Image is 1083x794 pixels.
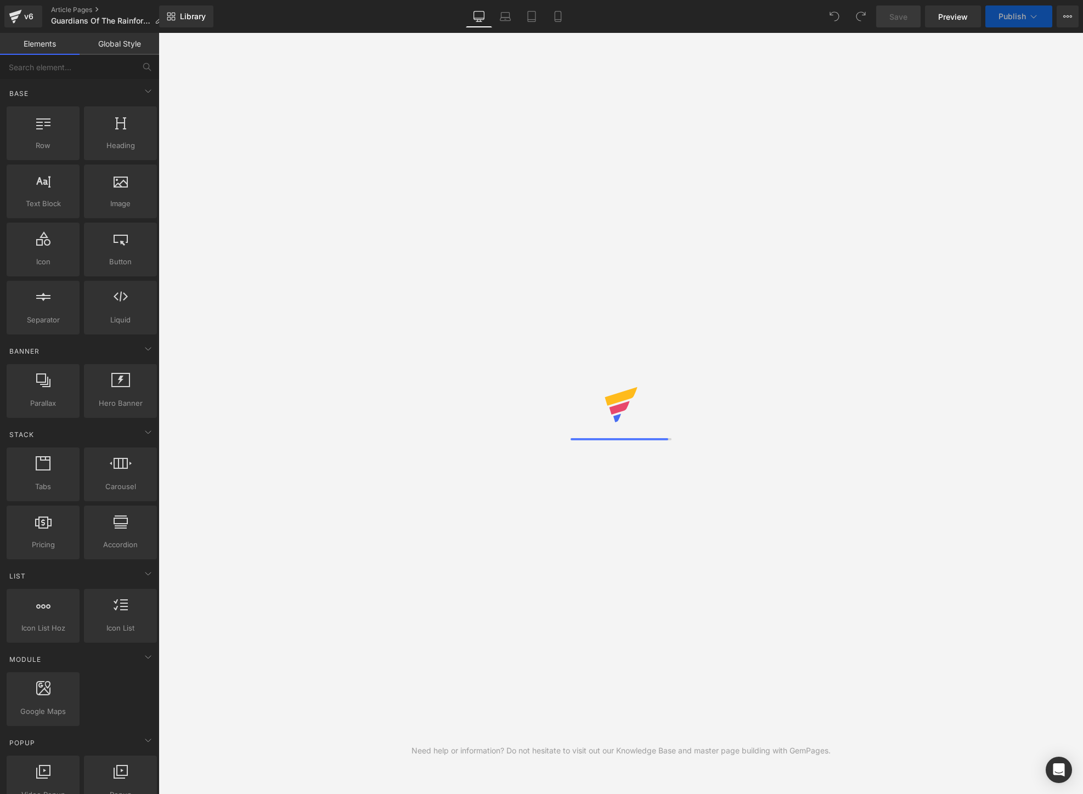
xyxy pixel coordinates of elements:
span: Image [87,198,154,209]
a: Tablet [518,5,545,27]
span: Icon [10,256,76,268]
a: Laptop [492,5,518,27]
span: Liquid [87,314,154,326]
a: v6 [4,5,42,27]
button: Publish [985,5,1052,27]
span: Icon List [87,622,154,634]
span: Accordion [87,539,154,551]
a: New Library [159,5,213,27]
a: Global Style [80,33,159,55]
span: Heading [87,140,154,151]
span: Publish [999,12,1026,21]
span: Pricing [10,539,76,551]
a: Mobile [545,5,571,27]
button: More [1057,5,1079,27]
span: Google Maps [10,706,76,717]
span: Module [8,654,42,665]
span: Icon List Hoz [10,622,76,634]
span: Base [8,88,30,99]
span: Popup [8,738,36,748]
div: v6 [22,9,36,24]
span: Parallax [10,398,76,409]
a: Article Pages [51,5,171,14]
span: Guardians Of The Rainforest [51,16,150,25]
span: Stack [8,429,35,440]
span: Preview [938,11,968,22]
span: Separator [10,314,76,326]
button: Redo [850,5,872,27]
a: Desktop [466,5,492,27]
span: Row [10,140,76,151]
div: Open Intercom Messenger [1046,757,1072,783]
span: Button [87,256,154,268]
span: Hero Banner [87,398,154,409]
span: Text Block [10,198,76,209]
span: Save [889,11,907,22]
span: Tabs [10,481,76,492]
span: Carousel [87,481,154,492]
div: Need help or information? Do not hesitate to visit out our Knowledge Base and master page buildin... [411,745,831,757]
a: Preview [925,5,981,27]
span: List [8,571,27,581]
button: Undo [823,5,845,27]
span: Library [180,12,206,21]
span: Banner [8,346,41,356]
